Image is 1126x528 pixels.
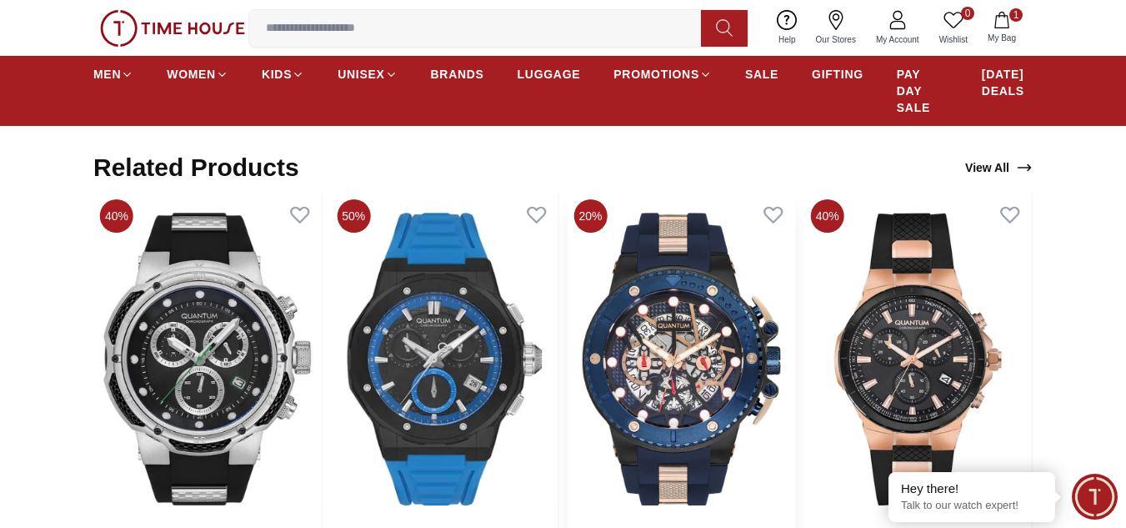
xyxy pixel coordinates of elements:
[330,193,558,526] img: Quantum Men's Chronograph Beige Dial Watch - HNG1082.571
[929,7,978,49] a: 0Wishlist
[768,7,806,49] a: Help
[804,193,1032,526] img: Quantum Men's Black Dial Chronograph Watch - HNG814.852
[982,66,1033,99] span: [DATE] DEALS
[869,33,926,46] span: My Account
[613,66,699,83] span: PROMOTIONS
[167,59,228,89] a: WOMEN
[812,59,863,89] a: GIFTING
[933,33,974,46] span: Wishlist
[745,66,778,83] span: SALE
[613,59,712,89] a: PROMOTIONS
[811,199,844,233] span: 40%
[93,193,321,526] img: Quantum Men's Dark Blue Dial Chronograph Watch - HNG1051.399
[978,8,1026,48] button: 1My Bag
[93,59,133,89] a: MEN
[100,10,245,47] img: ...
[745,59,778,89] a: SALE
[93,153,299,183] h2: Related Products
[897,59,948,123] a: PAY DAY SALE
[772,33,803,46] span: Help
[100,199,133,233] span: 40%
[981,32,1023,44] span: My Bag
[518,66,581,83] span: LUGGAGE
[812,66,863,83] span: GIFTING
[982,59,1033,106] a: [DATE] DEALS
[965,159,1033,176] div: View All
[897,66,948,116] span: PAY DAY SALE
[806,7,866,49] a: Our Stores
[431,59,484,89] a: BRANDS
[518,59,581,89] a: LUGGAGE
[1009,8,1023,22] span: 1
[431,66,484,83] span: BRANDS
[568,193,795,526] img: Quantum Men's Blue Dial Chronograph Watch - HNG535.059
[338,66,384,83] span: UNISEX
[338,59,397,89] a: UNISEX
[1072,474,1118,520] div: Chat Widget
[337,199,370,233] span: 50%
[574,199,608,233] span: 20%
[809,33,863,46] span: Our Stores
[961,7,974,20] span: 0
[262,59,304,89] a: KIDS
[262,66,292,83] span: KIDS
[901,480,1043,497] div: Hey there!
[167,66,216,83] span: WOMEN
[962,156,1036,179] a: View All
[901,499,1043,513] p: Talk to our watch expert!
[93,66,121,83] span: MEN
